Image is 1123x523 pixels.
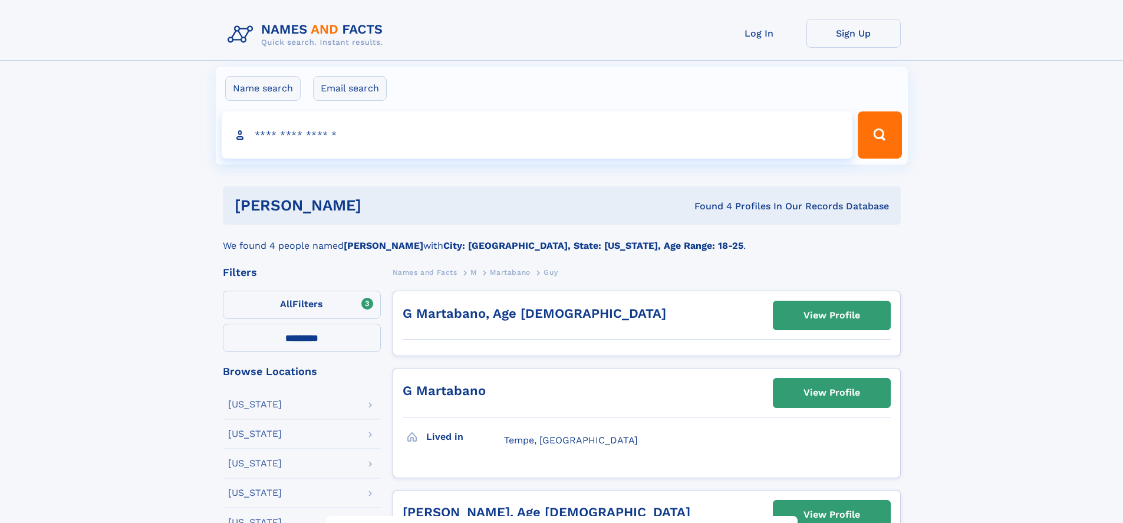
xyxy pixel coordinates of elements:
[806,19,901,48] a: Sign Up
[313,76,387,101] label: Email search
[228,459,282,468] div: [US_STATE]
[470,268,477,277] span: M
[490,265,530,279] a: Martabano
[228,488,282,498] div: [US_STATE]
[393,265,457,279] a: Names and Facts
[504,435,638,446] span: Tempe, [GEOGRAPHIC_DATA]
[344,240,423,251] b: [PERSON_NAME]
[528,200,889,213] div: Found 4 Profiles In Our Records Database
[712,19,806,48] a: Log In
[426,427,504,447] h3: Lived in
[225,76,301,101] label: Name search
[443,240,743,251] b: City: [GEOGRAPHIC_DATA], State: [US_STATE], Age Range: 18-25
[222,111,853,159] input: search input
[544,268,558,277] span: Guy
[223,225,901,253] div: We found 4 people named with .
[280,298,292,310] span: All
[803,379,860,406] div: View Profile
[858,111,901,159] button: Search Button
[223,366,381,377] div: Browse Locations
[490,268,530,277] span: Martabano
[403,505,690,519] a: [PERSON_NAME], Age [DEMOGRAPHIC_DATA]
[403,383,486,398] a: G Martabano
[223,291,381,319] label: Filters
[223,267,381,278] div: Filters
[470,265,477,279] a: M
[803,302,860,329] div: View Profile
[773,379,890,407] a: View Profile
[403,306,666,321] a: G Martabano, Age [DEMOGRAPHIC_DATA]
[773,301,890,330] a: View Profile
[223,19,393,51] img: Logo Names and Facts
[228,400,282,409] div: [US_STATE]
[235,198,528,213] h1: [PERSON_NAME]
[228,429,282,439] div: [US_STATE]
